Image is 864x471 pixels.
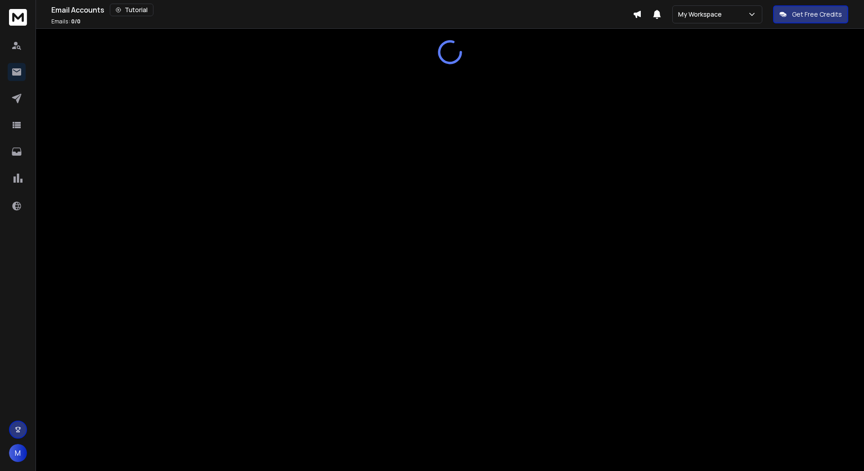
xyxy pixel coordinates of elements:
[51,4,633,16] div: Email Accounts
[9,444,27,462] button: M
[71,18,81,25] span: 0 / 0
[773,5,848,23] button: Get Free Credits
[678,10,725,19] p: My Workspace
[51,18,81,25] p: Emails :
[792,10,842,19] p: Get Free Credits
[110,4,153,16] button: Tutorial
